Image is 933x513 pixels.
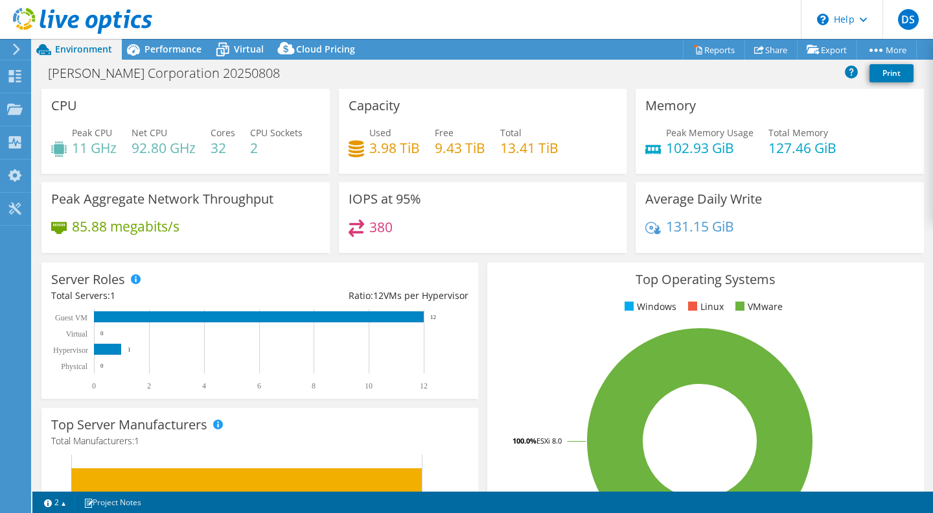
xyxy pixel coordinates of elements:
h4: 9.43 TiB [435,141,485,155]
a: Project Notes [75,494,150,510]
text: 0 [92,381,96,390]
text: 4 [202,381,206,390]
a: Print [870,64,914,82]
h4: 102.93 GiB [666,141,754,155]
h3: Memory [645,99,696,113]
a: Reports [683,40,745,60]
a: Export [797,40,857,60]
text: 8 [312,381,316,390]
a: Share [744,40,798,60]
h4: 131.15 GiB [666,219,734,233]
span: Used [369,126,391,139]
h3: Peak Aggregate Network Throughput [51,192,273,206]
h4: 380 [369,220,393,234]
text: Physical [61,362,87,371]
span: Performance [144,43,202,55]
span: 1 [110,289,115,302]
h4: 85.88 megabits/s [72,219,179,233]
h4: Total Manufacturers: [51,434,468,448]
text: 0 [100,330,104,337]
h3: Average Daily Write [645,192,762,206]
span: Free [435,126,454,139]
text: Guest VM [55,313,87,322]
h4: 13.41 TiB [500,141,559,155]
h4: 32 [211,141,235,155]
span: Net CPU [132,126,167,139]
text: Hypervisor [53,346,88,355]
h4: 92.80 GHz [132,141,196,155]
tspan: ESXi 8.0 [536,436,562,446]
span: Virtual [234,43,264,55]
span: CPU Sockets [250,126,303,139]
h3: Top Server Manufacturers [51,418,207,432]
h3: CPU [51,99,77,113]
li: Linux [685,300,724,314]
li: VMware [732,300,783,314]
text: 10 [365,381,373,390]
text: 12 [430,314,436,320]
text: Virtual [66,329,88,339]
span: Peak Memory Usage [666,126,754,139]
span: 1 [134,435,139,447]
h3: Top Operating Systems [497,272,914,287]
span: Cloud Pricing [296,43,355,55]
svg: \n [817,14,829,25]
h3: IOPS at 95% [349,192,421,206]
li: Windows [621,300,676,314]
a: More [857,40,917,60]
span: Peak CPU [72,126,112,139]
text: 0 [100,363,104,369]
h4: 3.98 TiB [369,141,420,155]
text: 1 [128,346,131,353]
h1: [PERSON_NAME] Corporation 20250808 [42,66,300,80]
tspan: 100.0% [513,436,536,446]
text: 6 [257,381,261,390]
span: Total [500,126,522,139]
h4: 127.46 GiB [768,141,836,155]
span: Total Memory [768,126,828,139]
a: 2 [35,494,75,510]
div: Ratio: VMs per Hypervisor [260,289,468,303]
span: 12 [373,289,384,302]
h3: Server Roles [51,272,125,287]
h4: 11 GHz [72,141,117,155]
span: DS [898,9,919,30]
h3: Capacity [349,99,400,113]
span: Cores [211,126,235,139]
span: Environment [55,43,112,55]
div: Total Servers: [51,289,260,303]
text: 2 [147,381,151,390]
h4: 2 [250,141,303,155]
text: 12 [420,381,428,390]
